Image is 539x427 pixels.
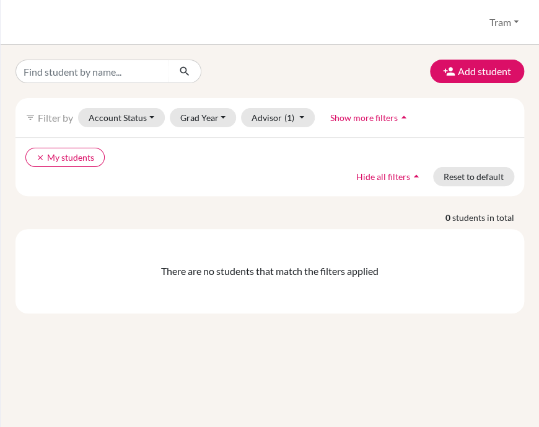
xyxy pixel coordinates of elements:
span: Show more filters [330,112,398,123]
button: Add student [430,60,524,83]
input: Find student by name... [15,60,169,83]
button: Tram [484,11,524,34]
button: Grad Year [170,108,237,127]
span: (1) [284,112,294,123]
button: clearMy students [25,148,105,167]
i: arrow_drop_up [398,111,410,124]
i: arrow_drop_up [410,170,423,182]
span: Hide all filters [356,171,410,182]
span: students in total [452,211,524,224]
i: filter_list [25,112,35,122]
button: Show more filtersarrow_drop_up [320,108,421,127]
strong: 0 [445,211,452,224]
button: Reset to default [433,167,514,186]
div: There are no students that match the filters applied [25,264,514,279]
i: clear [36,153,45,162]
span: Filter by [38,112,73,124]
button: Account Status [78,108,165,127]
button: Advisor(1) [241,108,315,127]
button: Hide all filtersarrow_drop_up [346,167,433,186]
